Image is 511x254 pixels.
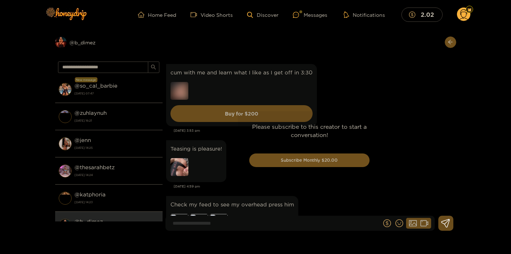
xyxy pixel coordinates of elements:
strong: [DATE] 07:47 [74,90,159,97]
strong: [DATE] 14:24 [74,172,159,178]
span: video-camera [191,11,201,18]
strong: @ b_dimez [74,219,103,225]
a: Video Shorts [191,11,233,18]
strong: @ jenn [74,137,91,143]
img: conversation [59,83,72,96]
a: Discover [247,12,278,18]
span: home [138,11,148,18]
span: search [151,64,156,70]
button: search [148,62,159,73]
span: dollar [409,11,419,18]
strong: @ katphoria [74,191,106,197]
strong: [DATE] 14:25 [74,145,159,151]
mark: 2.02 [420,11,435,18]
button: 2.02 [401,8,443,21]
p: Please subscribe to this creator to start a conversation! [249,123,370,139]
div: Messages [293,11,327,19]
button: Subscribe Monthly $20.00 [249,153,370,167]
a: Home Feed [138,11,176,18]
span: arrow-left [448,39,453,45]
img: conversation [59,192,72,205]
div: @b_dimez [55,36,163,48]
strong: @ thesarahbetz [74,164,115,170]
div: New message [75,77,97,82]
img: conversation [59,137,72,150]
img: conversation [59,110,72,123]
strong: @ so_cal_barbie [74,83,117,89]
strong: [DATE] 14:23 [74,199,159,205]
button: arrow-left [445,36,456,48]
img: conversation [59,165,72,177]
button: Notifications [342,11,387,18]
img: Fan Level [467,8,472,12]
strong: @ zuhlaynuh [74,110,107,116]
strong: [DATE] 16:21 [74,117,159,124]
img: conversation [59,219,72,232]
